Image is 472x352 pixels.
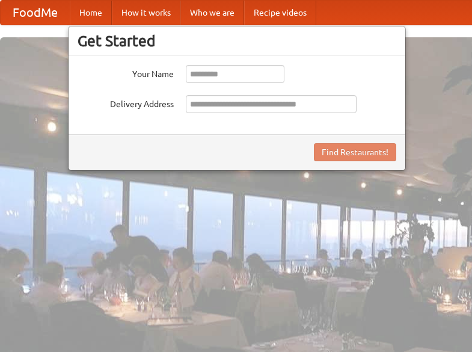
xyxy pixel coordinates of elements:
[78,95,174,110] label: Delivery Address
[314,143,396,161] button: Find Restaurants!
[180,1,244,25] a: Who we are
[1,1,70,25] a: FoodMe
[78,65,174,80] label: Your Name
[78,32,396,50] h3: Get Started
[112,1,180,25] a: How it works
[244,1,316,25] a: Recipe videos
[70,1,112,25] a: Home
